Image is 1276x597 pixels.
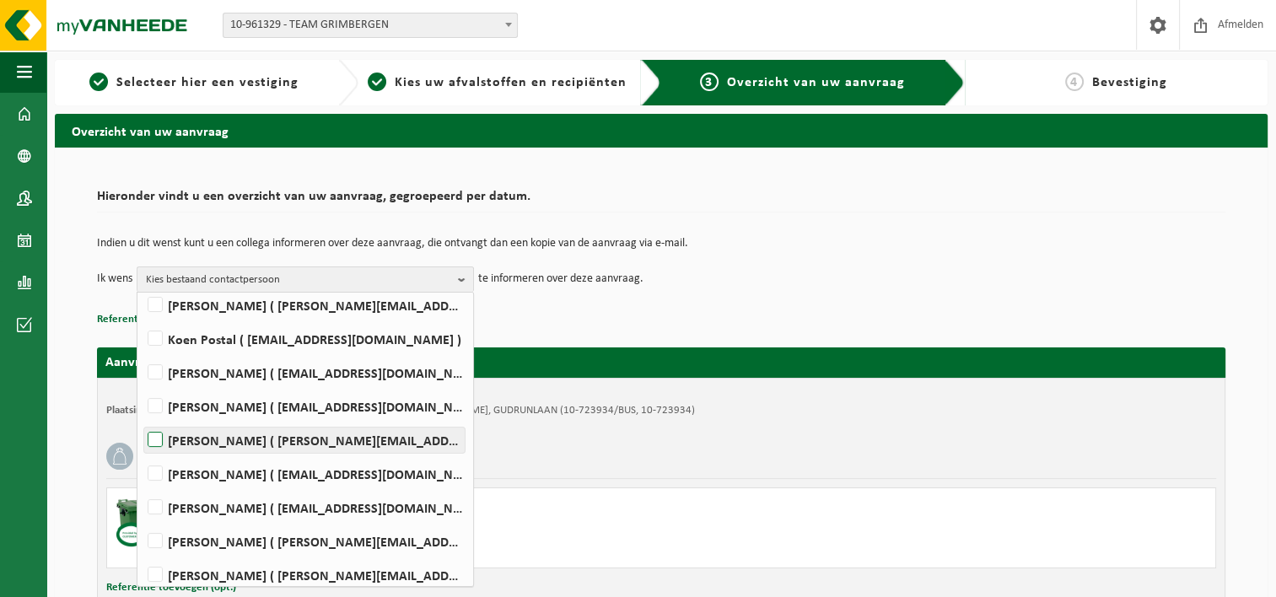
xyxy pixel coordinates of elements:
p: Indien u dit wenst kunt u een collega informeren over deze aanvraag, die ontvangt dan een kopie v... [97,238,1225,250]
span: 1 [89,73,108,91]
img: WB-1100-CU.png [116,497,166,547]
a: 2Kies uw afvalstoffen en recipiënten [367,73,628,93]
span: 3 [700,73,719,91]
button: Kies bestaand contactpersoon [137,266,474,292]
label: [PERSON_NAME] ( [PERSON_NAME][EMAIL_ADDRESS][DOMAIN_NAME] ) [144,529,465,554]
button: Referentie toevoegen (opt.) [97,309,227,331]
label: [PERSON_NAME] ( [EMAIL_ADDRESS][DOMAIN_NAME] ) [144,461,465,487]
p: te informeren over deze aanvraag. [478,266,643,292]
h2: Overzicht van uw aanvraag [55,114,1268,147]
a: 1Selecteer hier een vestiging [63,73,325,93]
label: Koen Postal ( [EMAIL_ADDRESS][DOMAIN_NAME] ) [144,326,465,352]
span: 10-961329 - TEAM GRIMBERGEN [223,13,517,37]
p: Ik wens [97,266,132,292]
label: [PERSON_NAME] ( [EMAIL_ADDRESS][DOMAIN_NAME] ) [144,360,465,385]
label: [PERSON_NAME] ( [EMAIL_ADDRESS][DOMAIN_NAME] ) [144,495,465,520]
span: Kies bestaand contactpersoon [146,267,451,293]
strong: Plaatsingsadres: [106,405,180,416]
span: Kies uw afvalstoffen en recipiënten [395,76,627,89]
span: 10-961329 - TEAM GRIMBERGEN [223,13,518,38]
label: [PERSON_NAME] ( [PERSON_NAME][EMAIL_ADDRESS][DOMAIN_NAME] ) [144,293,465,318]
label: [PERSON_NAME] ( [EMAIL_ADDRESS][DOMAIN_NAME] ) [144,394,465,419]
label: [PERSON_NAME] ( [PERSON_NAME][EMAIL_ADDRESS][DOMAIN_NAME] ) [144,562,465,588]
label: [PERSON_NAME] ( [PERSON_NAME][EMAIL_ADDRESS][DOMAIN_NAME] ) [144,428,465,453]
span: Bevestiging [1092,76,1167,89]
h2: Hieronder vindt u een overzicht van uw aanvraag, gegroepeerd per datum. [97,190,1225,212]
span: 4 [1065,73,1084,91]
span: 2 [368,73,386,91]
strong: Aanvraag voor [DATE] [105,356,232,369]
span: Overzicht van uw aanvraag [727,76,905,89]
span: Selecteer hier een vestiging [116,76,299,89]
